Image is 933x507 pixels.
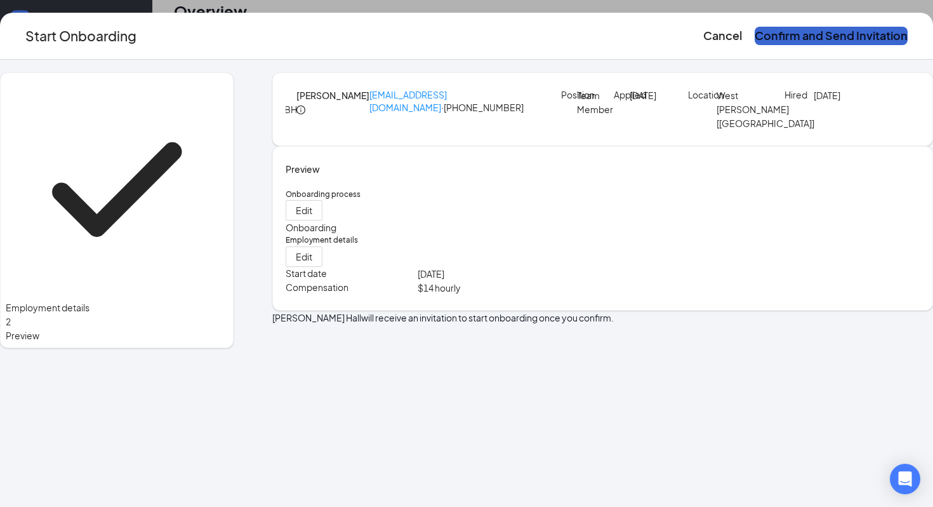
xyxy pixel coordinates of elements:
[272,311,933,325] p: [PERSON_NAME] Hall will receive an invitation to start onboarding once you confirm.
[296,204,312,217] span: Edit
[6,328,228,342] span: Preview
[286,267,418,280] p: Start date
[418,281,602,295] p: $ 14 hourly
[286,200,322,220] button: Edit
[286,162,920,176] h4: Preview
[296,250,312,263] span: Edit
[688,88,717,101] p: Location
[890,464,920,494] div: Open Intercom Messenger
[755,27,908,44] button: Confirm and Send Invitation
[286,234,920,246] h5: Employment details
[784,88,814,101] p: Hired
[369,89,447,113] a: [EMAIL_ADDRESS][DOMAIN_NAME]
[814,88,871,102] p: [DATE]
[6,301,228,314] span: Employment details
[369,88,561,118] p: · [PHONE_NUMBER]
[25,25,136,46] h3: Start Onboarding
[286,189,920,200] h5: Onboarding process
[286,247,322,267] button: Edit
[286,222,336,233] span: Onboarding
[418,267,602,281] p: [DATE]
[577,88,609,116] p: Team Member
[561,88,577,101] p: Position
[6,316,11,327] span: 2
[284,102,297,116] div: BH
[286,281,418,294] p: Compensation
[296,88,369,102] h4: [PERSON_NAME]
[630,88,661,102] p: [DATE]
[296,105,305,114] span: info-circle
[703,27,742,44] button: Cancel
[6,78,228,301] svg: Checkmark
[614,88,630,101] p: Applied
[717,88,774,130] p: West [PERSON_NAME] [[GEOGRAPHIC_DATA]]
